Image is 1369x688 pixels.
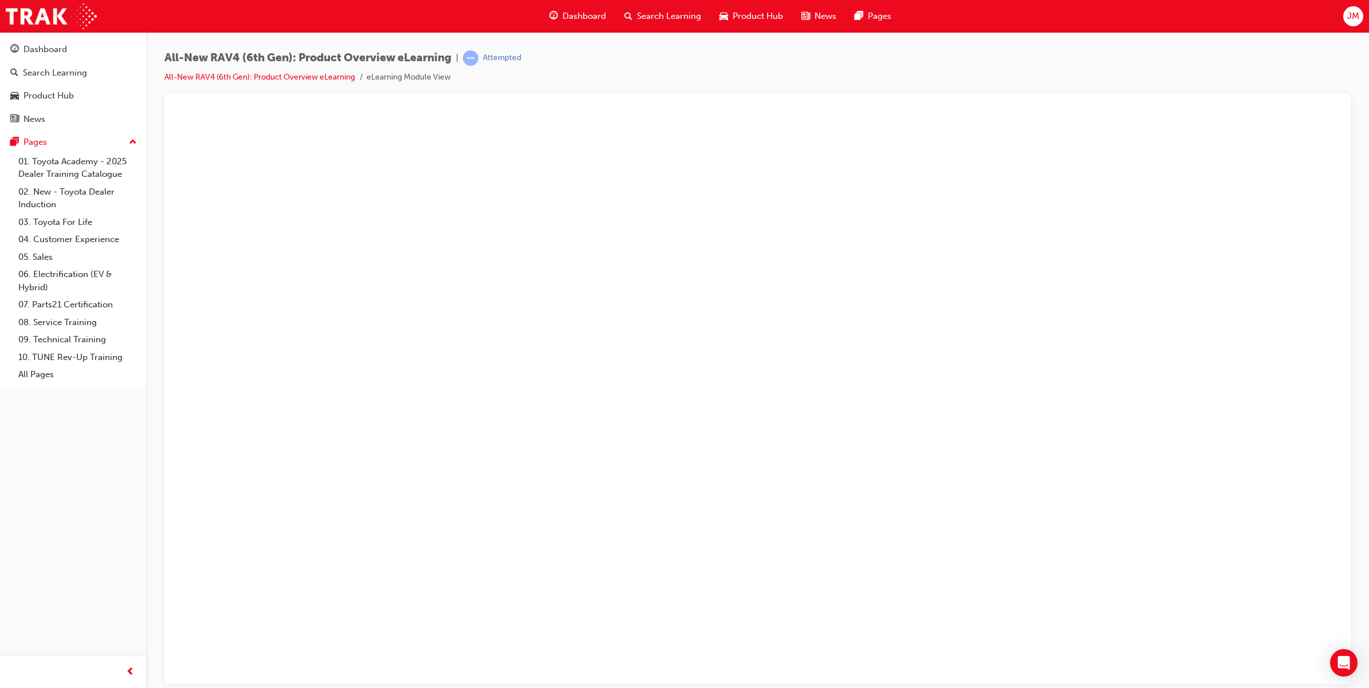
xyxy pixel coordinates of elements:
a: Search Learning [5,62,141,84]
a: 01. Toyota Academy - 2025 Dealer Training Catalogue [14,153,141,183]
a: All Pages [14,366,141,383]
a: guage-iconDashboard [540,5,615,28]
span: pages-icon [10,137,19,148]
a: 07. Parts21 Certification [14,296,141,314]
a: Product Hub [5,85,141,106]
span: guage-icon [10,45,19,55]
span: JM [1347,10,1359,23]
a: 02. New - Toyota Dealer Induction [14,183,141,213]
li: eLearning Module View [367,71,451,84]
img: Trak [6,3,97,29]
span: news-icon [10,114,19,125]
button: DashboardSearch LearningProduct HubNews [5,37,141,132]
a: news-iconNews [792,5,845,28]
a: 06. Electrification (EV & Hybrid) [14,266,141,296]
div: Open Intercom Messenger [1330,649,1358,677]
a: pages-iconPages [845,5,900,28]
a: News [5,109,141,130]
span: News [815,10,836,23]
div: Dashboard [23,43,67,56]
div: News [23,113,45,126]
a: 09. Technical Training [14,331,141,349]
span: pages-icon [855,9,863,23]
a: 08. Service Training [14,314,141,331]
span: Dashboard [562,10,606,23]
span: news-icon [801,9,810,23]
a: search-iconSearch Learning [615,5,710,28]
div: Pages [23,136,47,149]
a: 03. Toyota For Life [14,213,141,231]
a: Dashboard [5,39,141,60]
span: search-icon [10,68,18,78]
span: guage-icon [549,9,558,23]
span: car-icon [10,91,19,101]
span: All-New RAV4 (6th Gen): Product Overview eLearning [164,52,451,65]
div: Search Learning [23,66,87,80]
div: Product Hub [23,89,74,102]
span: search-icon [624,9,632,23]
span: Pages [868,10,891,23]
div: Attempted [483,53,521,64]
span: | [456,52,458,65]
a: car-iconProduct Hub [710,5,792,28]
button: JM [1343,6,1363,26]
a: 05. Sales [14,248,141,266]
span: learningRecordVerb_ATTEMPT-icon [463,50,478,66]
span: Product Hub [733,10,783,23]
span: Search Learning [637,10,701,23]
a: 04. Customer Experience [14,231,141,248]
a: 10. TUNE Rev-Up Training [14,349,141,366]
span: up-icon [129,135,137,150]
button: Pages [5,132,141,153]
span: car-icon [719,9,728,23]
span: prev-icon [126,665,135,679]
a: All-New RAV4 (6th Gen): Product Overview eLearning [164,72,355,82]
